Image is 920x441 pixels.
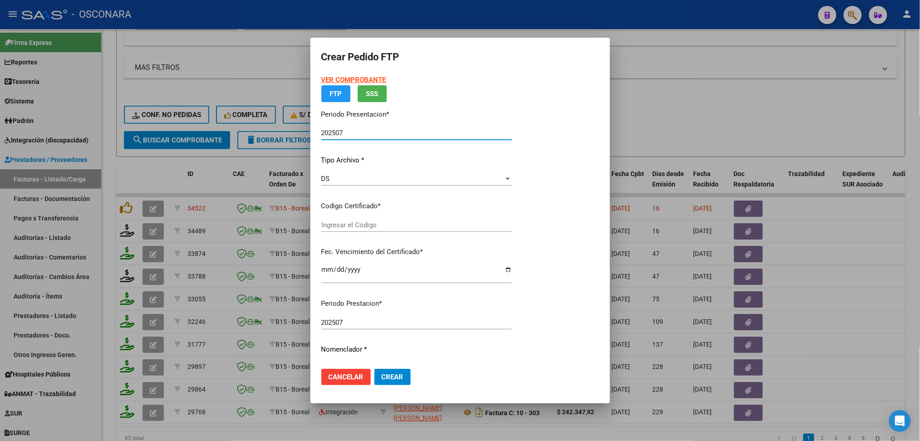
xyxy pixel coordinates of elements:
[366,90,378,98] span: SSS
[321,299,512,309] p: Periodo Prestacion
[321,175,330,183] span: DS
[321,76,386,84] a: VER COMPROBANTE
[321,369,371,385] button: Cancelar
[358,85,387,102] button: SSS
[329,373,364,381] span: Cancelar
[321,344,512,355] p: Nomenclador *
[321,85,350,102] button: FTP
[321,247,512,257] p: Fec. Vencimiento del Certificado
[321,155,512,166] p: Tipo Archivo *
[330,90,342,98] span: FTP
[374,369,411,385] button: Crear
[321,49,599,66] h2: Crear Pedido FTP
[321,201,512,211] p: Codigo Certificado
[889,410,911,432] div: Open Intercom Messenger
[321,109,512,120] p: Periodo Presentacion
[382,373,403,381] span: Crear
